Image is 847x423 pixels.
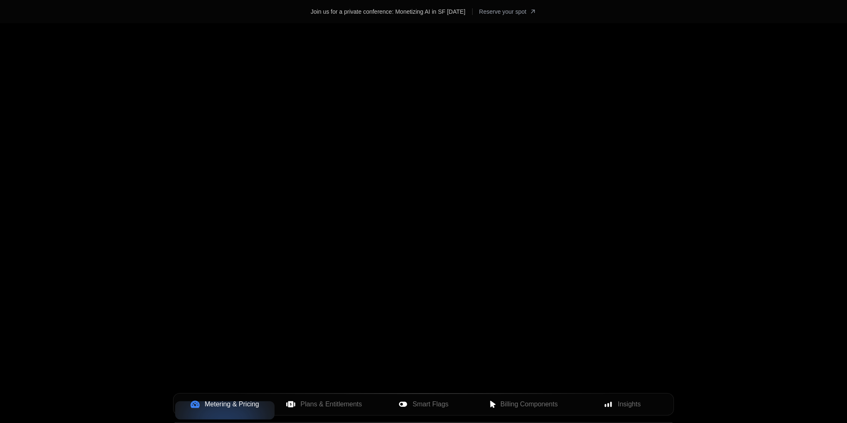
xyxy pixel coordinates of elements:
[413,399,448,409] span: Smart Flags
[479,5,537,18] a: [object Object]
[479,7,527,16] span: Reserve your spot
[300,399,362,409] span: Plans & Entitlements
[572,395,672,413] button: Insights
[205,399,259,409] span: Metering & Pricing
[275,395,374,413] button: Plans & Entitlements
[374,395,473,413] button: Smart Flags
[500,399,558,409] span: Billing Components
[473,395,572,413] button: Billing Components
[618,399,641,409] span: Insights
[311,7,466,16] div: Join us for a private conference: Monetizing AI in SF [DATE]
[175,395,275,413] button: Metering & Pricing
